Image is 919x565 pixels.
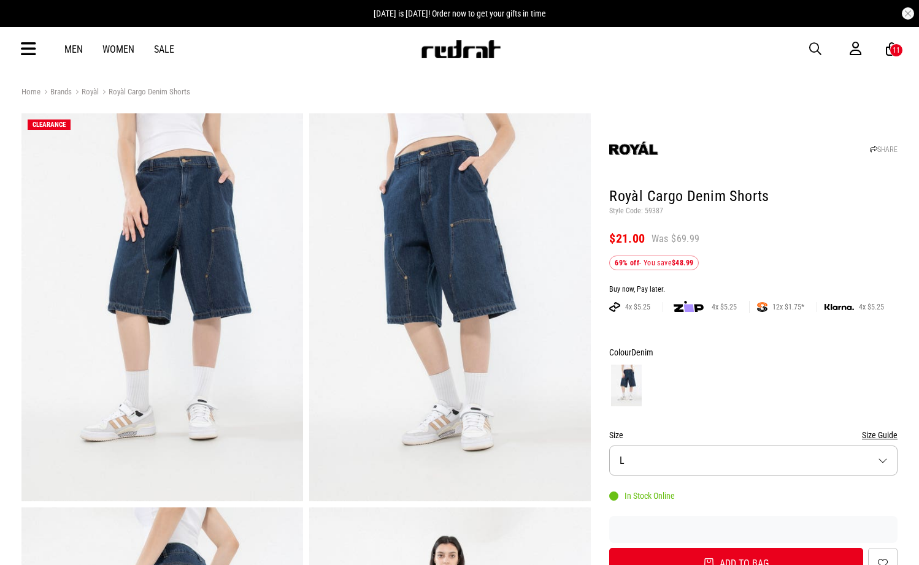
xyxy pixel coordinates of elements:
span: Was $69.99 [652,232,700,246]
div: 11 [893,46,900,55]
iframe: Customer reviews powered by Trustpilot [609,523,898,536]
span: 4x $5.25 [620,302,655,312]
h1: Royàl Cargo Denim Shorts [609,187,898,207]
a: Home [21,87,40,96]
img: Royàl Cargo Denim Shorts in Blue [21,113,303,501]
img: Redrat logo [420,40,501,58]
button: L [609,446,898,476]
a: SHARE [870,145,898,154]
span: CLEARANCE [33,121,66,129]
span: [DATE] is [DATE]! Order now to get your gifts in time [374,9,546,18]
span: 4x $5.25 [854,302,889,312]
span: $21.00 [609,231,645,246]
span: 4x $5.25 [707,302,742,312]
p: Style Code: 59387 [609,207,898,216]
div: Colour [609,345,898,360]
span: L [620,455,625,466]
img: zip [674,301,704,313]
a: Sale [154,44,174,55]
img: Royàl Cargo Denim Shorts in Blue [309,113,591,501]
span: Denim [631,347,653,357]
a: Royàl [72,87,99,99]
div: Buy now, Pay later. [609,285,898,295]
b: $48.99 [672,259,693,267]
b: 69% off [615,259,639,267]
a: Brands [40,87,72,99]
div: - You save [609,256,699,270]
a: 11 [886,43,898,56]
img: Royàl [609,124,658,173]
button: Size Guide [862,428,898,442]
a: Men [64,44,83,55]
img: AFTERPAY [609,302,620,312]
span: 12x $1.75* [767,302,809,312]
div: Size [609,428,898,442]
div: In Stock Online [609,491,675,501]
a: Royàl Cargo Denim Shorts [99,87,190,99]
a: Women [102,44,134,55]
img: KLARNA [825,304,854,311]
img: Denim [611,365,642,406]
img: SPLITPAY [757,302,767,312]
